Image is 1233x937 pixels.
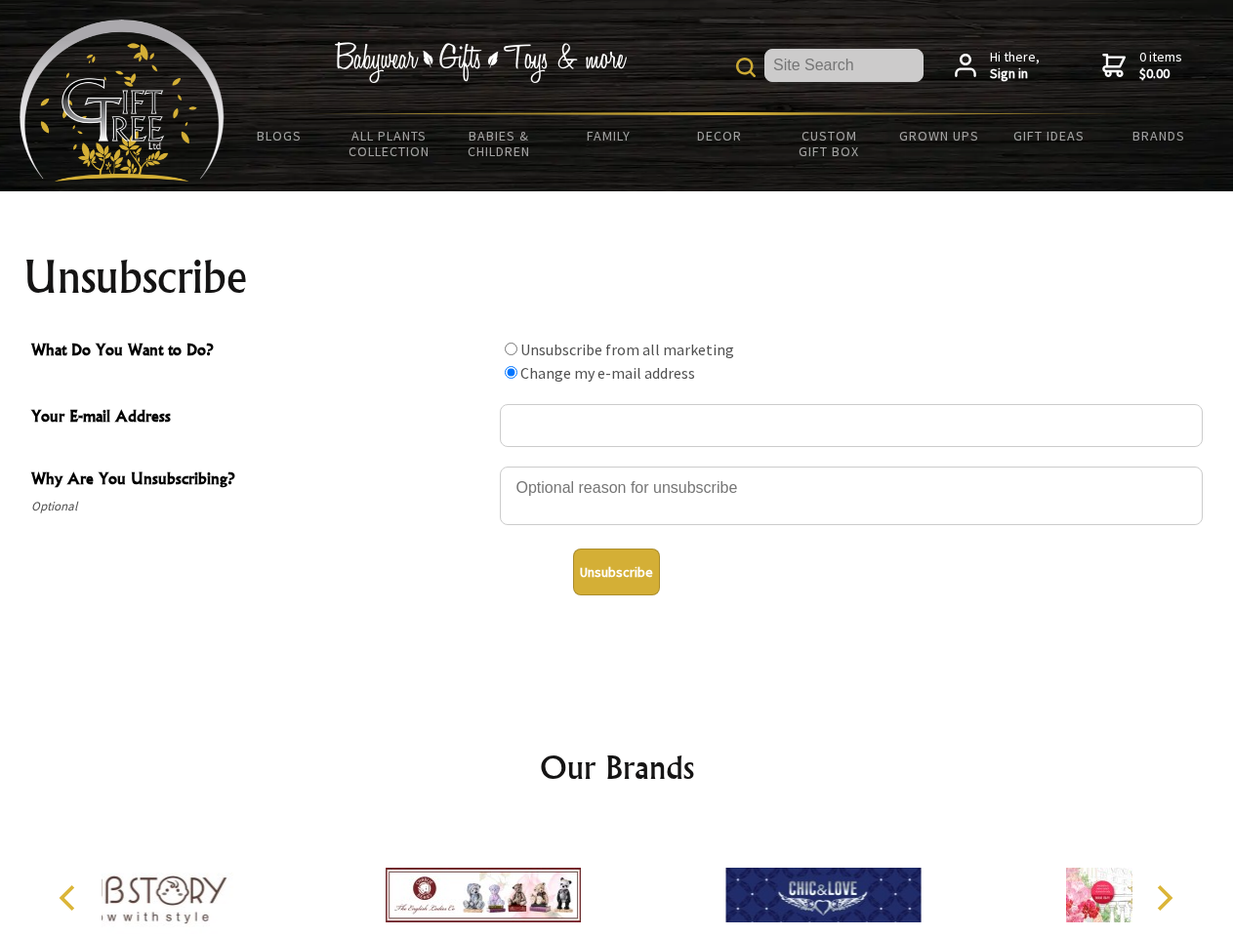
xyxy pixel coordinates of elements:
a: Decor [664,115,774,156]
a: Family [555,115,665,156]
strong: $0.00 [1139,65,1182,83]
a: 0 items$0.00 [1102,49,1182,83]
input: What Do You Want to Do? [505,343,517,355]
label: Unsubscribe from all marketing [520,340,734,359]
span: Why Are You Unsubscribing? [31,467,490,495]
strong: Sign in [990,65,1040,83]
h2: Our Brands [39,744,1195,791]
span: 0 items [1139,48,1182,83]
a: Grown Ups [884,115,994,156]
img: Babywear - Gifts - Toys & more [334,42,627,83]
a: Brands [1104,115,1214,156]
span: Your E-mail Address [31,404,490,432]
a: BLOGS [225,115,335,156]
span: What Do You Want to Do? [31,338,490,366]
input: What Do You Want to Do? [505,366,517,379]
span: Hi there, [990,49,1040,83]
button: Next [1142,876,1185,919]
h1: Unsubscribe [23,254,1211,301]
a: Hi there,Sign in [955,49,1040,83]
a: Babies & Children [444,115,555,172]
a: All Plants Collection [335,115,445,172]
button: Previous [49,876,92,919]
img: Babyware - Gifts - Toys and more... [20,20,225,182]
span: Optional [31,495,490,518]
button: Unsubscribe [573,549,660,595]
a: Custom Gift Box [774,115,884,172]
input: Your E-mail Address [500,404,1203,447]
a: Gift Ideas [994,115,1104,156]
textarea: Why Are You Unsubscribing? [500,467,1203,525]
input: Site Search [764,49,924,82]
label: Change my e-mail address [520,363,695,383]
img: product search [736,58,756,77]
